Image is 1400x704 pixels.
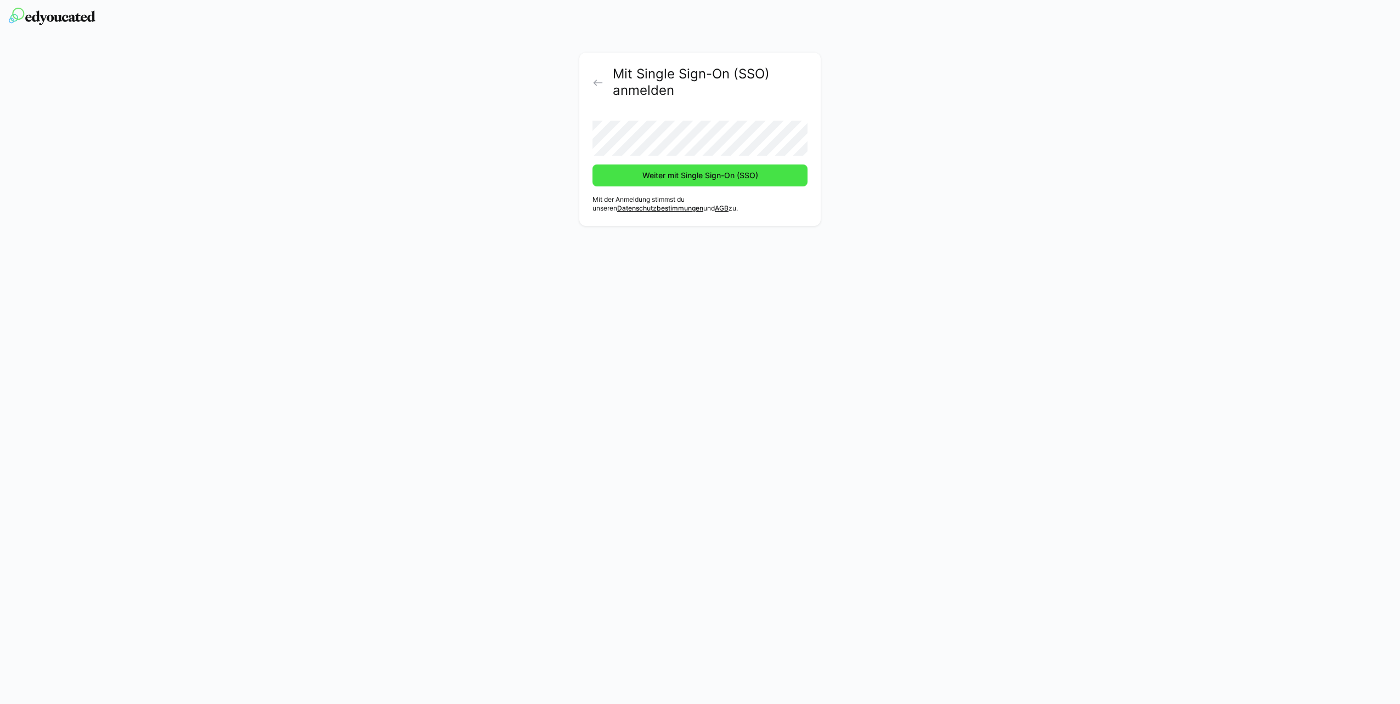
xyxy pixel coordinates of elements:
button: Weiter mit Single Sign-On (SSO) [592,164,808,186]
span: Weiter mit Single Sign-On (SSO) [641,170,760,181]
img: edyoucated [9,8,95,25]
p: Mit der Anmeldung stimmst du unseren und zu. [592,195,808,213]
a: AGB [715,204,729,212]
a: Datenschutzbestimmungen [617,204,703,212]
h2: Mit Single Sign-On (SSO) anmelden [613,66,808,99]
